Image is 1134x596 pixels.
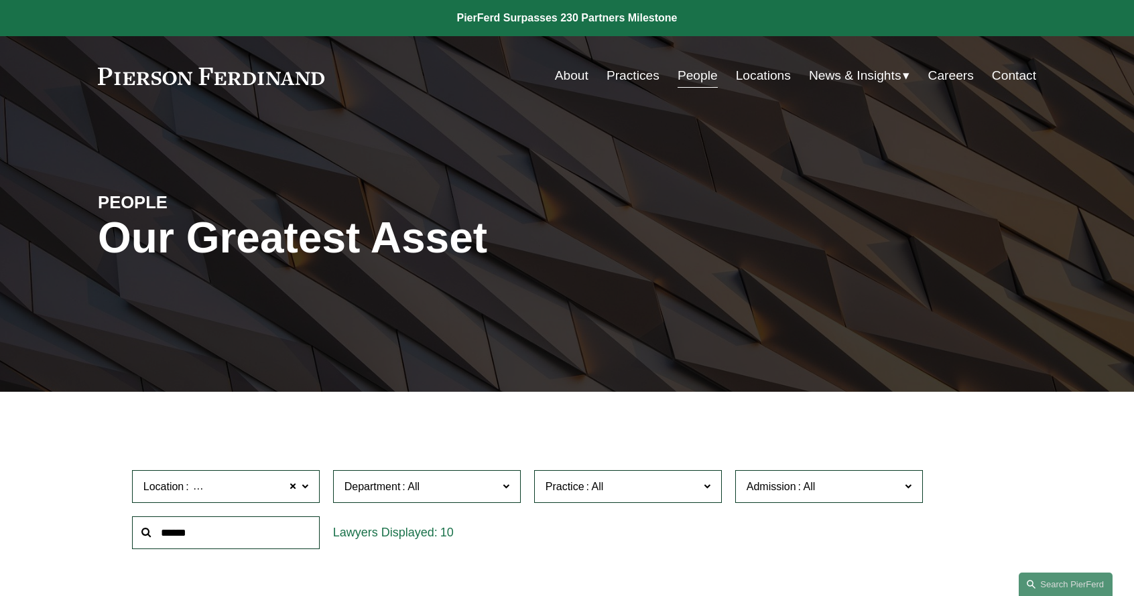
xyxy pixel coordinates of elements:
a: Locations [736,63,791,88]
span: Location [143,481,184,492]
a: Careers [928,63,974,88]
span: 10 [440,526,454,539]
a: Practices [607,63,659,88]
a: Contact [992,63,1036,88]
span: [GEOGRAPHIC_DATA] [191,478,303,496]
h1: Our Greatest Asset [98,214,723,263]
h4: PEOPLE [98,192,332,213]
span: Practice [546,481,584,492]
a: People [678,63,718,88]
a: folder dropdown [809,63,910,88]
a: Search this site [1019,573,1113,596]
span: News & Insights [809,64,901,88]
span: Department [344,481,401,492]
a: About [555,63,588,88]
span: Admission [747,481,796,492]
